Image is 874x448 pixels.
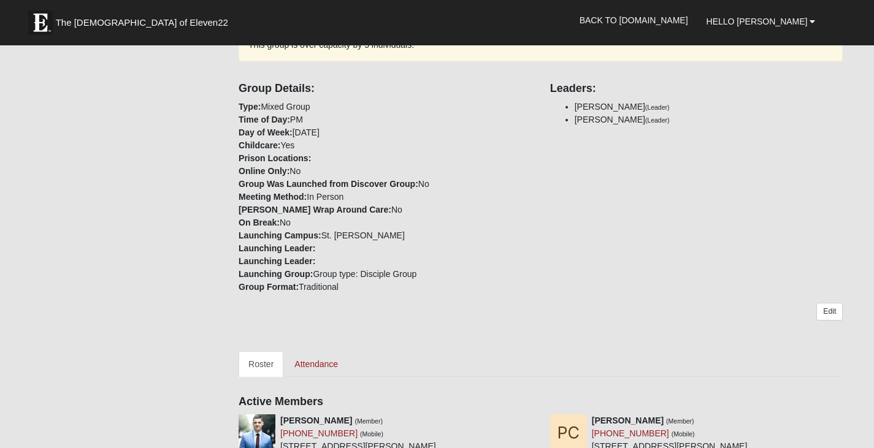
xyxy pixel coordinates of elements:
h4: Group Details: [239,82,532,96]
strong: Meeting Method: [239,192,307,202]
a: Attendance [285,351,348,377]
small: (Member) [666,417,694,425]
strong: On Break: [239,218,280,227]
a: Hello [PERSON_NAME] [697,6,825,37]
div: Mixed Group PM [DATE] Yes No No In Person No No St. [PERSON_NAME] Group type: Disciple Group Trad... [229,74,541,294]
strong: Type: [239,102,261,112]
strong: Launching Campus: [239,230,321,240]
strong: Online Only: [239,166,289,176]
a: Back to [DOMAIN_NAME] [570,5,697,36]
strong: Day of Week: [239,127,293,137]
strong: [PERSON_NAME] Wrap Around Care: [239,205,391,215]
strong: Group Was Launched from Discover Group: [239,179,418,189]
li: [PERSON_NAME] [575,113,843,126]
strong: Group Format: [239,282,299,292]
h4: Leaders: [550,82,843,96]
strong: Launching Leader: [239,256,315,266]
h4: Active Members [239,395,843,409]
small: (Member) [355,417,383,425]
span: The [DEMOGRAPHIC_DATA] of Eleven22 [56,17,228,29]
li: [PERSON_NAME] [575,101,843,113]
strong: [PERSON_NAME] [280,416,352,425]
strong: Launching Group: [239,269,313,279]
small: (Leader) [645,104,670,111]
small: (Leader) [645,116,670,124]
a: The [DEMOGRAPHIC_DATA] of Eleven22 [22,4,267,35]
span: Hello [PERSON_NAME] [707,17,808,26]
strong: Childcare: [239,140,280,150]
a: Roster [239,351,283,377]
a: Edit [816,303,843,321]
strong: Launching Leader: [239,243,315,253]
strong: Time of Day: [239,115,290,124]
strong: Prison Locations: [239,153,311,163]
img: Eleven22 logo [28,10,53,35]
strong: [PERSON_NAME] [592,416,664,425]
